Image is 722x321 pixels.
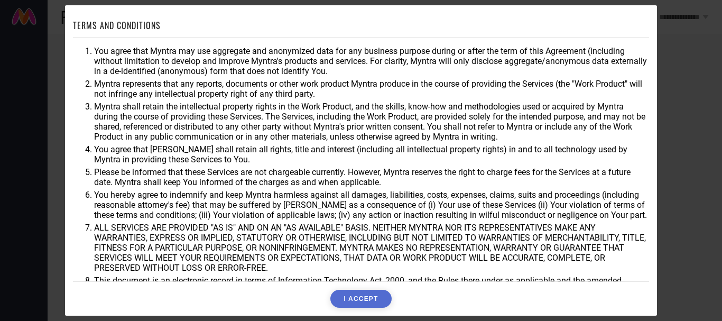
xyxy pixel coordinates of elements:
[94,167,649,187] li: Please be informed that these Services are not chargeable currently. However, Myntra reserves the...
[94,223,649,273] li: ALL SERVICES ARE PROVIDED "AS IS" AND ON AN "AS AVAILABLE" BASIS. NEITHER MYNTRA NOR ITS REPRESEN...
[94,144,649,164] li: You agree that [PERSON_NAME] shall retain all rights, title and interest (including all intellect...
[94,276,649,306] li: This document is an electronic record in terms of Information Technology Act, 2000, and the Rules...
[94,190,649,220] li: You hereby agree to indemnify and keep Myntra harmless against all damages, liabilities, costs, e...
[94,46,649,76] li: You agree that Myntra may use aggregate and anonymized data for any business purpose during or af...
[94,102,649,142] li: Myntra shall retain the intellectual property rights in the Work Product, and the skills, know-ho...
[330,290,391,308] button: I ACCEPT
[73,19,161,32] h1: TERMS AND CONDITIONS
[94,79,649,99] li: Myntra represents that any reports, documents or other work product Myntra produce in the course ...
